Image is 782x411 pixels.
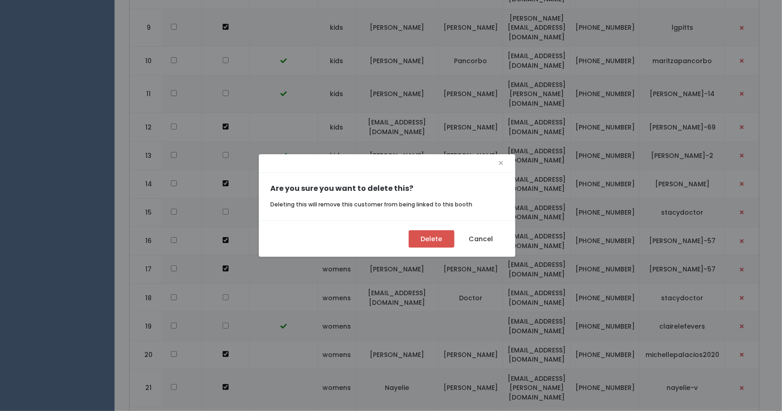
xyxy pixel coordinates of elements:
[409,230,454,248] button: Delete
[498,156,504,171] button: Close
[458,230,504,248] button: Cancel
[270,200,472,208] small: Deleting this will remove this customer from being linked to this booth
[498,156,504,170] span: ×
[270,184,504,193] h5: Are you sure you want to delete this?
